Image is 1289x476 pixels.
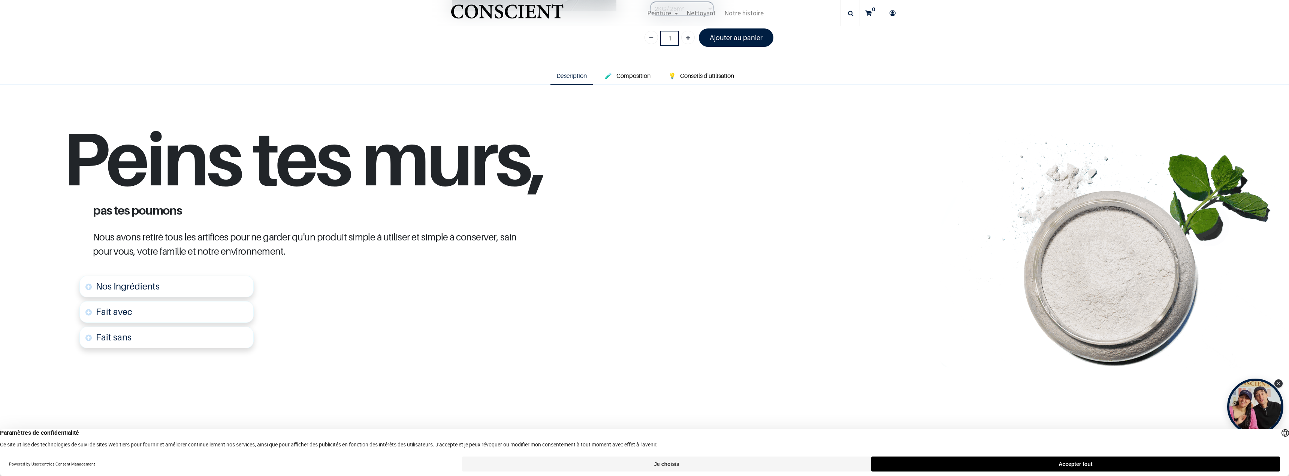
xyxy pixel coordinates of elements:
font: Ajouter au panier [710,34,763,42]
span: Nettoyant [686,9,716,17]
div: Close Tolstoy widget [1274,379,1283,388]
h1: pas tes poumons [87,204,531,216]
a: Ajouter [681,31,695,44]
span: Notre histoire [724,9,764,17]
img: jar-tabletssplast-mint-leaf-Recovered.png [939,133,1289,368]
h1: Peins tes murs, [63,121,555,204]
font: Fait sans [96,332,132,343]
span: Peinture [647,9,671,17]
sup: 0 [870,6,877,13]
span: 🧪 [605,72,612,79]
div: Open Tolstoy widget [1227,379,1283,435]
font: Fait avec [96,306,132,317]
span: Nous avons retiré tous les artifices pour ne garder qu'un produit simple à utiliser et simple à c... [93,231,517,257]
span: Conseils d'utilisation [680,72,734,79]
span: Composition [616,72,650,79]
div: Tolstoy bubble widget [1227,379,1283,435]
a: Ajouter au panier [699,28,773,47]
iframe: Tidio Chat [1250,428,1286,463]
span: 💡 [668,72,676,79]
a: Supprimer [644,31,658,44]
span: Nos Ingrédients [96,281,160,292]
div: Open Tolstoy [1227,379,1283,435]
span: Description [556,72,587,79]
